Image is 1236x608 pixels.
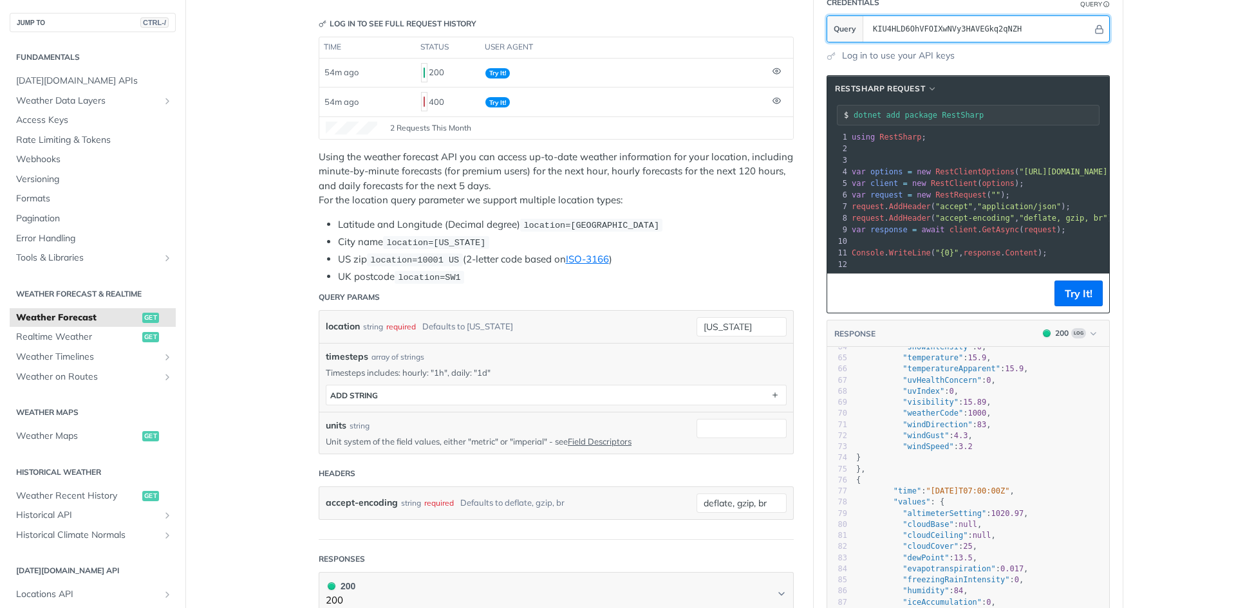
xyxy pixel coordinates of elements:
span: Try It! [485,97,510,107]
span: location=10001 US [370,255,459,265]
span: new [917,190,931,199]
span: 0 [977,342,982,351]
span: { [856,475,861,484]
span: 54m ago [324,97,359,107]
span: "snowIntensity" [903,342,972,351]
span: 15.89 [963,398,986,407]
span: Weather on Routes [16,371,159,383]
span: 1020.97 [991,509,1024,518]
span: Formats [16,192,173,205]
span: = [912,225,917,234]
span: request [852,214,885,223]
button: Try It! [1054,281,1103,306]
a: Versioning [10,170,176,189]
span: "accept-encoding" [935,214,1015,223]
h2: [DATE][DOMAIN_NAME] API [10,565,176,576]
span: 200 [328,582,335,590]
span: await [921,225,944,234]
span: : , [856,398,991,407]
li: City name [338,235,794,250]
span: var [852,225,866,234]
span: Query [834,23,856,35]
div: 4 [827,166,849,178]
svg: Chevron [776,589,787,599]
span: Pagination [16,212,173,225]
span: "humidity" [903,586,949,595]
span: "[URL][DOMAIN_NAME][DATE]" [1019,167,1140,176]
span: 4.3 [954,431,968,440]
div: 86 [827,585,847,596]
span: : , [856,531,996,540]
a: Weather Data LayersShow subpages for Weather Data Layers [10,91,176,111]
span: options [870,167,903,176]
label: accept-encoding [326,493,398,512]
span: "iceAccumulation" [903,598,982,607]
span: "cloudCeiling" [903,531,968,540]
button: Query [827,16,863,42]
span: 2 Requests This Month [390,122,471,134]
span: "freezingRainIntensity" [903,575,1009,584]
div: string [363,317,383,336]
h2: Fundamentals [10,51,176,63]
span: Tools & Libraries [16,252,159,264]
h2: Historical Weather [10,466,176,478]
div: 87 [827,597,847,608]
p: Timesteps includes: hourly: "1h", daily: "1d" [326,367,787,378]
button: RestSharp Request [830,82,942,95]
div: 69 [827,397,847,408]
span: : , [856,586,968,595]
li: UK postcode [338,270,794,284]
span: }, [856,465,866,474]
div: Responses [319,553,365,565]
span: "windGust" [903,431,949,440]
span: ; [852,133,926,142]
a: Tools & LibrariesShow subpages for Tools & Libraries [10,248,176,268]
span: Weather Data Layers [16,95,159,107]
div: 5 [827,178,849,189]
button: ADD string [326,385,786,405]
span: "" [991,190,1000,199]
button: 200200Log [1036,327,1103,340]
span: . ( , ); [852,214,1117,223]
span: = [903,179,908,188]
span: : , [856,486,1015,495]
button: Show subpages for Historical Climate Normals [162,530,173,540]
div: 75 [827,464,847,475]
div: ADD string [330,391,378,400]
div: 66 [827,364,847,374]
div: 72 [827,430,847,441]
span: : , [856,353,991,362]
span: Historical Climate Normals [16,529,159,542]
button: Hide [1092,23,1106,35]
span: "values" [894,497,931,506]
a: Formats [10,189,176,208]
span: "windSpeed" [903,442,953,451]
span: "visibility" [903,398,959,407]
span: Locations API [16,588,159,601]
span: Log [1071,328,1086,338]
a: Weather on RoutesShow subpages for Weather on Routes [10,367,176,387]
span: new [917,167,931,176]
span: : , [856,420,991,429]
span: Weather Timelines [16,351,159,364]
span: 54m ago [324,67,359,77]
span: . ( ); [852,225,1066,234]
span: : , [856,564,1028,573]
span: : , [856,376,996,385]
a: Error Handling [10,229,176,248]
span: "uvIndex" [903,387,944,396]
span: 0 [986,376,991,385]
div: required [424,493,454,512]
span: Access Keys [16,114,173,127]
span: 200 [424,68,425,78]
div: 76 [827,475,847,486]
div: 79 [827,508,847,519]
span: RestClient [931,179,977,188]
span: RestRequest [935,190,986,199]
button: JUMP TOCTRL-/ [10,13,176,32]
div: 65 [827,353,847,364]
span: RestClientOptions [935,167,1015,176]
div: 200 [326,579,355,593]
span: 15.9 [968,353,986,362]
span: using [852,133,875,142]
